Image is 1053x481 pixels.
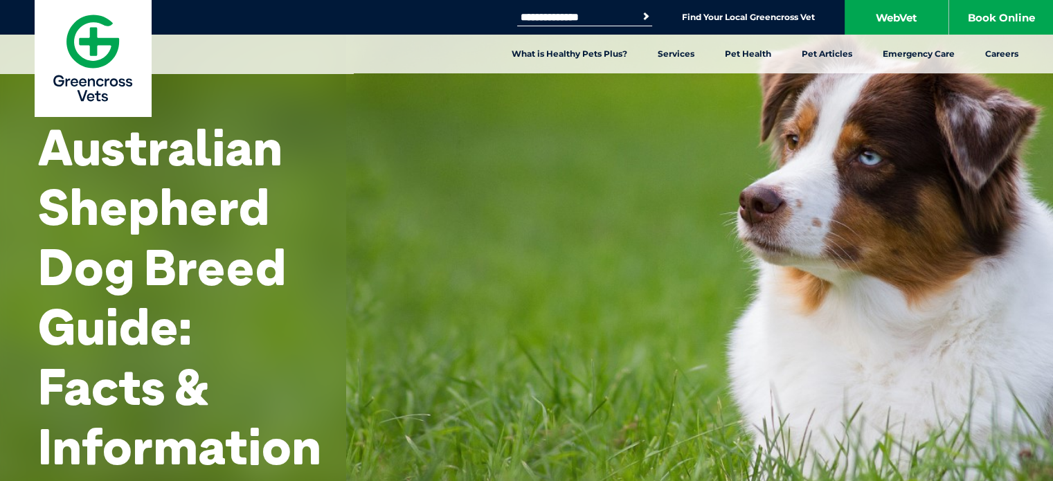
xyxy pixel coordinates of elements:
[639,10,653,24] button: Search
[710,35,786,73] a: Pet Health
[786,35,867,73] a: Pet Articles
[867,35,970,73] a: Emergency Care
[642,35,710,73] a: Services
[38,118,321,476] h1: Australian Shepherd Dog Breed Guide: Facts & Information
[970,35,1034,73] a: Careers
[496,35,642,73] a: What is Healthy Pets Plus?
[682,12,815,23] a: Find Your Local Greencross Vet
